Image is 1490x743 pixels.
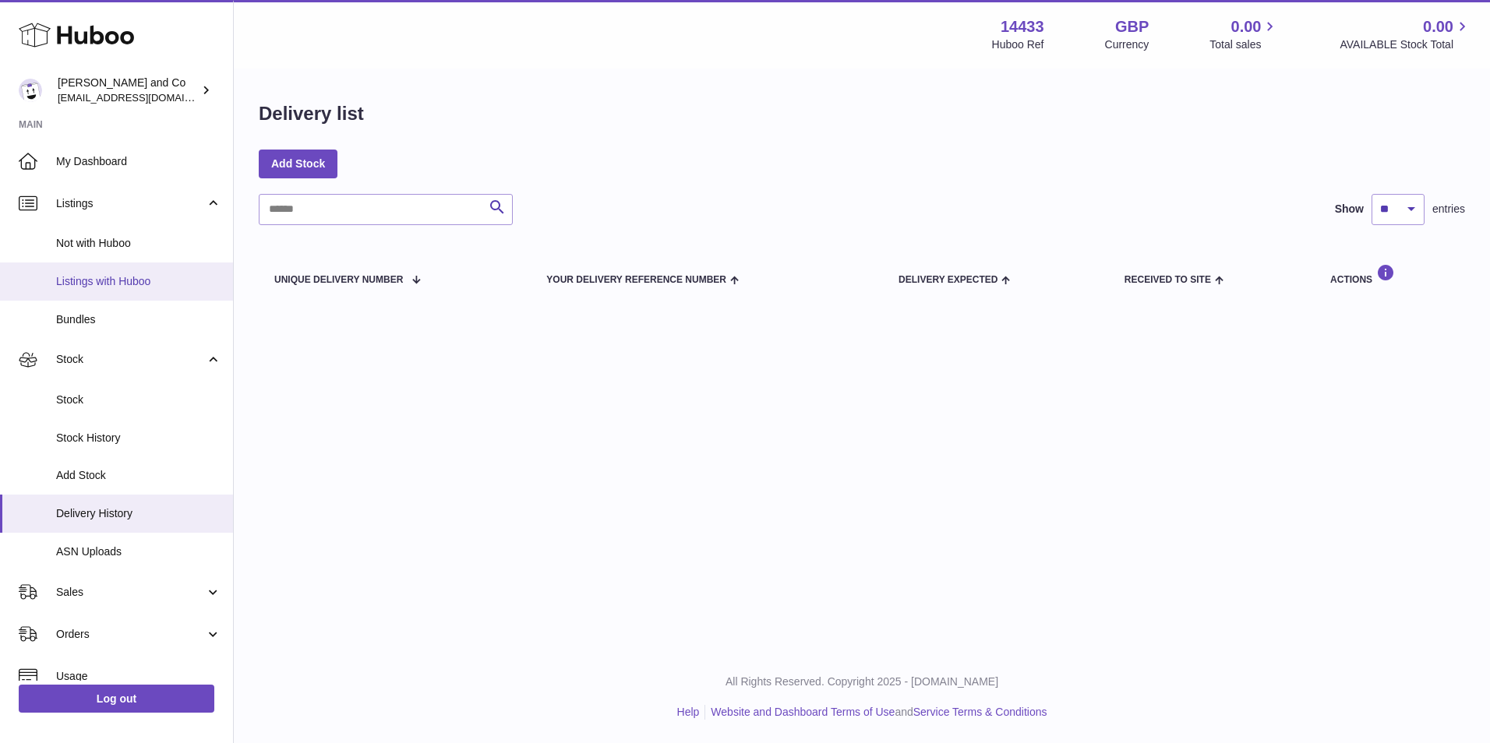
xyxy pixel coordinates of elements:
[58,76,198,105] div: [PERSON_NAME] and Co
[705,705,1047,720] li: and
[711,706,895,718] a: Website and Dashboard Terms of Use
[19,79,42,102] img: internalAdmin-14433@internal.huboo.com
[56,393,221,407] span: Stock
[56,236,221,251] span: Not with Huboo
[1330,264,1449,285] div: Actions
[56,468,221,483] span: Add Stock
[56,431,221,445] span: Stock History
[1432,202,1465,217] span: entries
[56,506,221,521] span: Delivery History
[1340,16,1471,52] a: 0.00 AVAILABLE Stock Total
[274,275,403,285] span: Unique Delivery Number
[1340,37,1471,52] span: AVAILABLE Stock Total
[19,685,214,713] a: Log out
[58,91,229,104] span: [EMAIL_ADDRESS][DOMAIN_NAME]
[1115,16,1149,37] strong: GBP
[899,275,997,285] span: Delivery Expected
[56,312,221,327] span: Bundles
[259,101,364,126] h1: Delivery list
[56,352,205,367] span: Stock
[677,706,700,718] a: Help
[1335,202,1364,217] label: Show
[56,669,221,684] span: Usage
[246,674,1478,689] p: All Rights Reserved. Copyright 2025 - [DOMAIN_NAME]
[56,274,221,289] span: Listings with Huboo
[56,196,205,211] span: Listings
[992,37,1044,52] div: Huboo Ref
[913,706,1047,718] a: Service Terms & Conditions
[56,154,221,169] span: My Dashboard
[1209,16,1279,52] a: 0.00 Total sales
[1209,37,1279,52] span: Total sales
[1125,275,1211,285] span: Received to Site
[546,275,726,285] span: Your Delivery Reference Number
[56,544,221,559] span: ASN Uploads
[1231,16,1262,37] span: 0.00
[259,150,337,178] a: Add Stock
[1001,16,1044,37] strong: 14433
[1423,16,1453,37] span: 0.00
[56,585,205,600] span: Sales
[56,627,205,642] span: Orders
[1105,37,1149,52] div: Currency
